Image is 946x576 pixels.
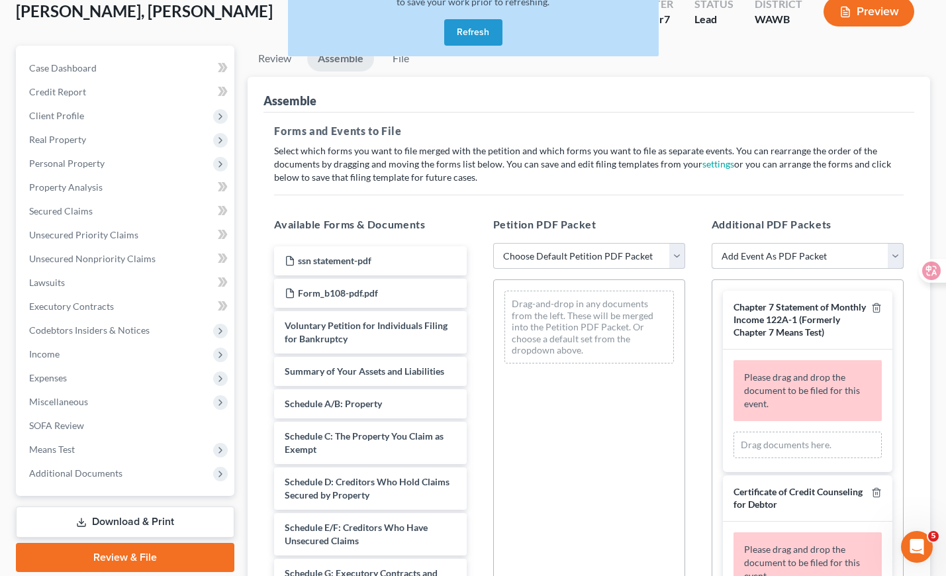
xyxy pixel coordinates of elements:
[57,258,131,267] b: [PERSON_NAME]
[16,543,234,572] a: Review & File
[29,420,84,431] span: SOFA Review
[224,104,254,133] div: Hi
[274,216,466,232] h5: Available Forms & Documents
[21,329,128,337] div: [PERSON_NAME] • 1m ago
[664,13,670,25] span: 7
[263,93,316,109] div: Assemble
[285,320,448,344] span: Voluntary Petition for Individuals Filing for Bankruptcy
[694,12,733,27] div: Lead
[29,396,88,407] span: Miscellaneous
[64,17,91,30] p: Active
[29,253,156,264] span: Unsecured Nonpriority Claims
[29,158,105,169] span: Personal Property
[21,178,202,202] b: [PERSON_NAME][EMAIL_ADDRESS][DOMAIN_NAME]
[11,104,254,144] div: Emily says…
[32,224,95,234] b: A few hours
[16,506,234,538] a: Download & Print
[285,365,444,377] span: Summary of Your Assets and Liabilities
[493,218,596,230] span: Petition PDF Packet
[11,254,254,285] div: James says…
[29,181,103,193] span: Property Analysis
[19,199,234,223] a: Secured Claims
[21,293,207,318] div: Hi [PERSON_NAME]! How can we help you?
[712,216,904,232] h5: Additional PDF Packets
[57,257,226,269] div: joined the conversation
[29,444,75,455] span: Means Test
[63,434,73,444] button: Gif picker
[16,1,273,21] span: [PERSON_NAME], [PERSON_NAME]
[21,434,31,444] button: Upload attachment
[29,277,65,288] span: Lawsuits
[444,19,502,46] button: Refresh
[298,287,378,299] span: Form_b108-pdf.pdf
[234,112,244,125] div: Hi
[702,158,734,169] a: settings
[285,430,444,455] span: Schedule C: The Property You Claim as Exempt
[29,324,150,336] span: Codebtors Insiders & Notices
[11,285,254,356] div: James says…
[21,210,207,236] div: Our usual reply time 🕒
[19,247,234,271] a: Unsecured Nonpriority Claims
[207,5,232,30] button: Home
[733,432,882,458] div: Drag documents here.
[11,406,254,428] textarea: Message…
[29,110,84,121] span: Client Profile
[29,372,67,383] span: Expenses
[29,229,138,240] span: Unsecured Priority Claims
[9,5,34,30] button: go back
[285,398,382,409] span: Schedule A/B: Property
[19,223,234,247] a: Unsecured Priority Claims
[232,5,256,29] div: Close
[733,486,863,510] span: Certificate of Credit Counseling for Debtor
[504,291,674,363] div: Drag-and-drop in any documents from the left. These will be merged into the Petition PDF Packet. ...
[19,271,234,295] a: Lawsuits
[21,152,207,203] div: You’ll get replies here and in your email: ✉️
[274,123,904,139] h5: Forms and Events to File
[227,428,248,450] button: Send a message…
[11,285,217,326] div: Hi [PERSON_NAME]! How can we help you?[PERSON_NAME] • 1m ago
[29,205,93,216] span: Secured Claims
[29,86,86,97] span: Credit Report
[19,80,234,104] a: Credit Report
[42,434,52,444] button: Emoji picker
[64,7,150,17] h1: [PERSON_NAME]
[84,434,95,444] button: Start recording
[19,295,234,318] a: Executory Contracts
[901,531,933,563] iframe: Intercom live chat
[274,144,904,184] p: Select which forms you want to file merged with the petition and which forms you want to file as ...
[29,301,114,312] span: Executory Contracts
[40,256,53,269] img: Profile image for James
[744,371,860,409] span: Please drag and drop the document to be filed for this event.
[19,414,234,438] a: SOFA Review
[11,144,254,255] div: Operator says…
[248,46,302,72] a: Review
[38,7,59,28] img: Profile image for James
[29,467,122,479] span: Additional Documents
[29,348,60,360] span: Income
[285,522,428,546] span: Schedule E/F: Creditors Who Have Unsecured Claims
[19,56,234,80] a: Case Dashboard
[29,134,86,145] span: Real Property
[19,175,234,199] a: Property Analysis
[755,12,802,27] div: WAWB
[11,144,217,244] div: You’ll get replies here and in your email:✉️[PERSON_NAME][EMAIL_ADDRESS][DOMAIN_NAME]Our usual re...
[285,476,449,501] span: Schedule D: Creditors Who Hold Claims Secured by Property
[29,62,97,73] span: Case Dashboard
[928,531,939,542] span: 5
[298,255,371,266] span: ssn statement-pdf
[733,301,866,337] span: Chapter 7 Statement of Monthly Income 122A-1 (Formerly Chapter 7 Means Test)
